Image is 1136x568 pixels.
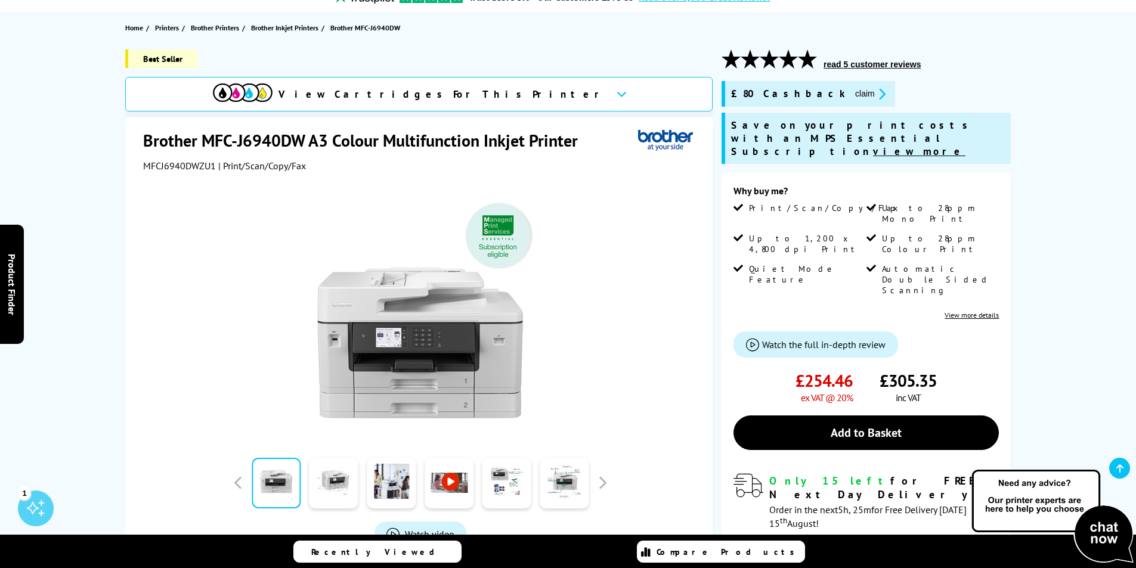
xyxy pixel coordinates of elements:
[749,263,863,285] span: Quiet Mode Feature
[251,21,321,34] a: Brother Inkjet Printers
[731,119,973,158] span: Save on your print costs with an MPS Essential Subscription
[801,392,853,404] span: ex VAT @ 20%
[251,21,318,34] span: Brother Inkjet Printers
[838,504,871,516] span: 5h, 25m
[769,474,999,501] div: for FREE Next Day Delivery
[733,474,999,529] div: modal_delivery
[125,21,143,34] span: Home
[882,203,996,224] span: Up to 28ppm Mono Print
[405,528,454,540] span: Watch video
[125,21,146,34] a: Home
[733,185,999,203] div: Why buy me?
[882,233,996,254] span: Up to 28ppm Colour Print
[293,541,462,563] a: Recently Viewed
[638,129,693,151] img: Brother
[880,370,937,392] span: £305.35
[769,504,967,529] span: Order in the next for Free Delivery [DATE] 15 August!
[191,21,242,34] a: Brother Printers
[6,253,18,315] span: Product Finder
[795,370,853,392] span: £254.46
[657,547,801,557] span: Compare Products
[125,49,197,68] span: Best Seller
[731,87,846,101] span: £80 Cashback
[749,203,902,213] span: Print/Scan/Copy/Fax
[749,233,863,254] span: Up to 1,200 x 4,800 dpi Print
[143,129,590,151] h1: Brother MFC-J6940DW A3 Colour Multifunction Inkjet Printer
[769,474,890,488] span: Only 15 left
[637,541,805,563] a: Compare Products
[882,263,996,296] span: Automatic Double Sided Scanning
[330,23,400,32] span: Brother MFC-J6940DW
[762,339,886,350] span: Watch the full in-depth review
[213,83,273,102] img: cmyk-icon.svg
[155,21,179,34] span: Printers
[896,392,921,404] span: inc VAT
[304,195,537,429] img: Brother MFC-J6940DW
[733,415,999,450] a: Add to Basket
[18,486,31,499] div: 1
[311,547,447,557] span: Recently Viewed
[278,88,606,101] span: View Cartridges For This Printer
[873,145,965,158] u: view more
[374,522,466,547] a: Product_All_Videos
[780,515,787,526] sup: th
[820,59,924,70] button: read 5 customer reviews
[155,21,182,34] a: Printers
[191,21,239,34] span: Brother Printers
[143,160,216,172] span: MFCJ6940DWZU1
[969,468,1136,566] img: Open Live Chat window
[945,311,999,319] a: View more details
[852,87,889,101] button: promo-description
[218,160,306,172] span: | Print/Scan/Copy/Fax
